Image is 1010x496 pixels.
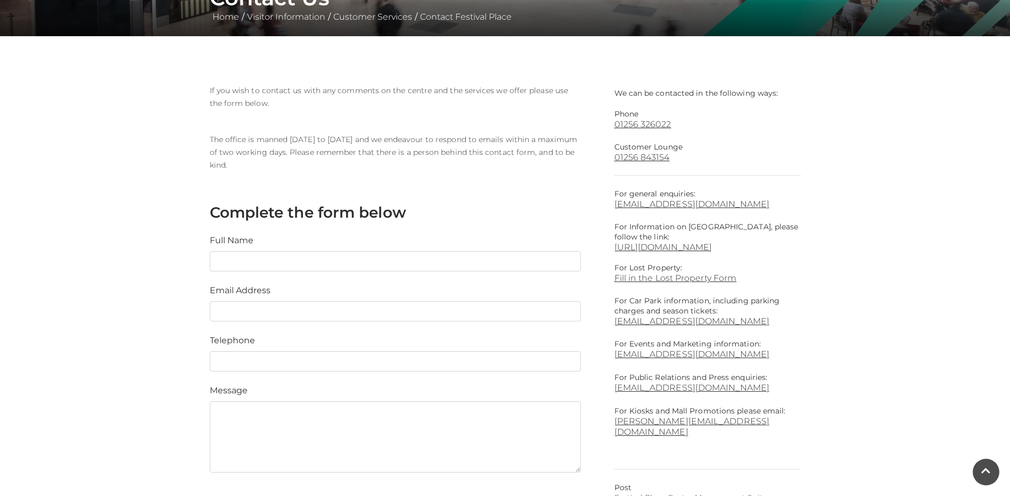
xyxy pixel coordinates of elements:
[331,12,415,22] a: Customer Services
[244,12,328,22] a: Visitor Information
[614,84,801,98] p: We can be contacted in the following ways:
[210,234,253,247] label: Full Name
[614,142,801,152] p: Customer Lounge
[614,189,801,209] p: For general enquiries:
[210,12,242,22] a: Home
[614,263,801,273] p: For Lost Property:
[614,349,770,359] a: [EMAIL_ADDRESS][DOMAIN_NAME]
[614,296,801,316] p: For Car Park information, including parking charges and season tickets:
[614,199,801,209] a: [EMAIL_ADDRESS][DOMAIN_NAME]
[210,133,581,171] p: The office is manned [DATE] to [DATE] and we endeavour to respond to emails within a maximum of t...
[614,383,770,393] a: [EMAIL_ADDRESS][DOMAIN_NAME]
[614,152,801,162] a: 01256 843154
[614,109,801,119] p: Phone
[614,316,801,326] a: [EMAIL_ADDRESS][DOMAIN_NAME]
[210,84,581,110] p: If you wish to contact us with any comments on the centre and the services we offer please use th...
[614,222,801,242] p: For Information on [GEOGRAPHIC_DATA], please follow the link:
[614,406,801,437] p: For Kiosks and Mall Promotions please email:
[210,334,255,347] label: Telephone
[210,203,581,221] h3: Complete the form below
[210,384,248,397] label: Message
[614,416,770,437] a: [PERSON_NAME][EMAIL_ADDRESS][DOMAIN_NAME]
[210,284,270,297] label: Email Address
[614,119,801,129] a: 01256 326022
[614,273,801,283] a: Fill in the Lost Property Form
[614,483,801,493] p: Post
[417,12,514,22] a: Contact Festival Place
[614,373,801,393] p: For Public Relations and Press enquiries:
[614,242,712,252] a: [URL][DOMAIN_NAME]
[614,339,801,360] p: For Events and Marketing information:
